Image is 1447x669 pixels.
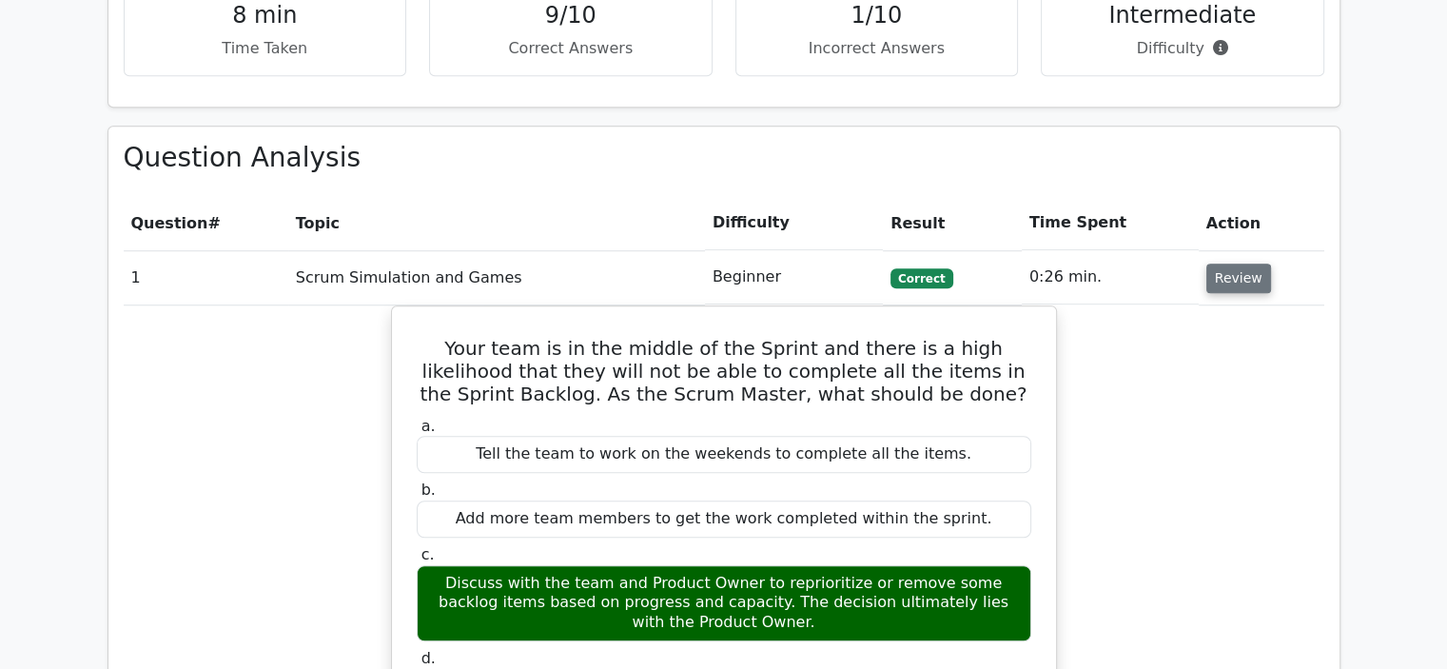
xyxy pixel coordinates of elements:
[752,2,1003,30] h4: 1/10
[445,2,696,30] h4: 9/10
[140,37,391,60] p: Time Taken
[705,196,883,250] th: Difficulty
[417,501,1031,538] div: Add more team members to get the work completed within the sprint.
[288,250,705,305] td: Scrum Simulation and Games
[1022,250,1199,305] td: 0:26 min.
[124,142,1324,174] h3: Question Analysis
[124,196,288,250] th: #
[288,196,705,250] th: Topic
[131,214,208,232] span: Question
[752,37,1003,60] p: Incorrect Answers
[890,268,952,287] span: Correct
[140,2,391,30] h4: 8 min
[1199,196,1324,250] th: Action
[417,565,1031,641] div: Discuss with the team and Product Owner to reprioritize or remove some backlog items based on pro...
[421,481,436,499] span: b.
[421,649,436,667] span: d.
[415,337,1033,405] h5: Your team is in the middle of the Sprint and there is a high likelihood that they will not be abl...
[417,436,1031,473] div: Tell the team to work on the weekends to complete all the items.
[124,250,288,305] td: 1
[705,250,883,305] td: Beginner
[1022,196,1199,250] th: Time Spent
[1057,37,1308,60] p: Difficulty
[1057,2,1308,30] h4: Intermediate
[445,37,696,60] p: Correct Answers
[421,417,436,435] span: a.
[1206,264,1271,293] button: Review
[421,545,435,563] span: c.
[883,196,1022,250] th: Result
